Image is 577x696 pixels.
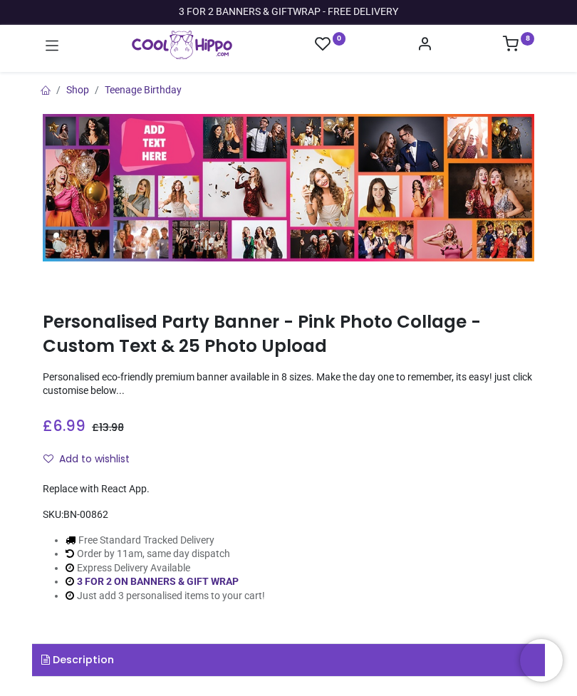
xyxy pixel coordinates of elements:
a: 8 [503,40,534,51]
a: Description [32,644,545,677]
span: £ [92,420,124,435]
div: Replace with React App. [43,482,534,497]
span: 13.98 [99,420,124,435]
a: 0 [315,36,346,53]
li: Express Delivery Available [66,561,265,576]
span: £ [43,415,85,436]
span: BN-00862 [63,509,108,520]
a: 3 FOR 2 ON BANNERS & GIFT WRAP [77,576,239,587]
i: Add to wishlist [43,454,53,464]
img: Cool Hippo [132,31,232,59]
li: Order by 11am, same day dispatch [66,547,265,561]
div: SKU: [43,508,534,522]
img: Personalised Party Banner - Pink Photo Collage - Custom Text & 25 Photo Upload [43,114,534,261]
span: 6.99 [53,415,85,436]
li: Just add 3 personalised items to your cart! [66,589,265,603]
h1: Personalised Party Banner - Pink Photo Collage - Custom Text & 25 Photo Upload [43,310,534,359]
a: Logo of Cool Hippo [132,31,232,59]
sup: 8 [521,32,534,46]
p: Personalised eco-friendly premium banner available in 8 sizes. Make the day one to remember, its ... [43,370,534,398]
sup: 0 [333,32,346,46]
iframe: Brevo live chat [520,639,563,682]
button: Add to wishlistAdd to wishlist [43,447,142,472]
a: Account Info [417,40,432,51]
a: Teenage Birthday [105,84,182,95]
a: Shop [66,84,89,95]
li: Free Standard Tracked Delivery [66,534,265,548]
div: 3 FOR 2 BANNERS & GIFTWRAP - FREE DELIVERY [179,5,398,19]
